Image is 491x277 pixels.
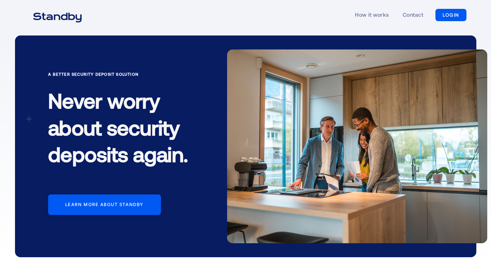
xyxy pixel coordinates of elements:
[435,9,466,21] a: LOGIN
[48,71,216,77] div: A Better Security Deposit Solution
[48,82,216,178] h1: Never worry about security deposits again.
[25,8,90,22] a: home
[48,194,161,215] a: Learn more about standby
[65,202,144,207] div: Learn more about standby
